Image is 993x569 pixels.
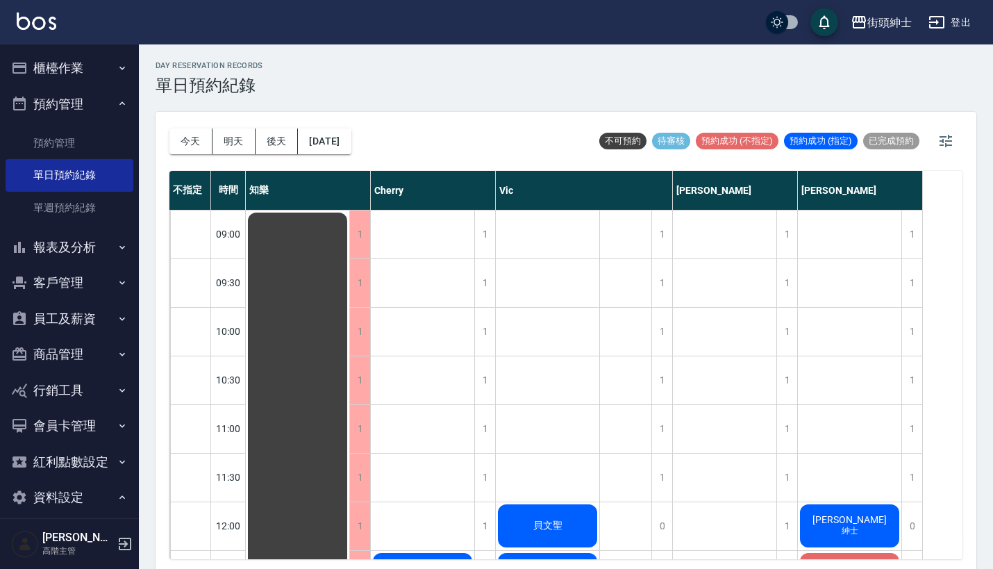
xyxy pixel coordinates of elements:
div: 09:00 [211,210,246,258]
div: 1 [349,259,370,307]
div: 1 [776,211,797,258]
div: 09:30 [211,258,246,307]
div: 1 [651,454,672,502]
h5: [PERSON_NAME] [42,531,113,545]
div: 1 [349,454,370,502]
button: 行銷工具 [6,372,133,409]
div: 1 [474,405,495,453]
div: 1 [651,405,672,453]
div: 1 [474,454,495,502]
button: 預約管理 [6,86,133,122]
div: 1 [349,211,370,258]
div: 1 [901,454,922,502]
button: 員工及薪資 [6,301,133,337]
div: 1 [901,356,922,404]
div: 不指定 [169,171,211,210]
img: Logo [17,13,56,30]
div: 1 [349,308,370,356]
a: 單日預約紀錄 [6,159,133,191]
h3: 單日預約紀錄 [156,76,263,95]
div: 1 [349,405,370,453]
div: 1 [776,502,797,550]
button: 紅利點數設定 [6,444,133,480]
div: 時間 [211,171,246,210]
button: [DATE] [298,129,351,154]
div: 11:00 [211,404,246,453]
div: 1 [474,211,495,258]
div: 1 [474,259,495,307]
div: 街頭紳士 [867,14,912,31]
div: 1 [474,502,495,550]
button: 商品管理 [6,336,133,372]
div: Vic [496,171,673,210]
div: 11:30 [211,453,246,502]
button: 今天 [169,129,212,154]
div: 1 [776,405,797,453]
div: 1 [651,211,672,258]
div: 1 [474,356,495,404]
div: 1 [651,356,672,404]
button: 街頭紳士 [845,8,917,37]
button: 資料設定 [6,479,133,516]
img: Person [11,530,39,558]
button: 會員卡管理 [6,408,133,444]
button: save [810,8,838,36]
p: 高階主管 [42,545,113,557]
div: 1 [349,502,370,550]
div: [PERSON_NAME] [798,171,923,210]
div: 1 [474,308,495,356]
h2: day Reservation records [156,61,263,70]
span: 預約成功 (指定) [784,135,858,147]
div: 1 [651,308,672,356]
a: 單週預約紀錄 [6,192,133,224]
div: 10:30 [211,356,246,404]
div: 1 [901,308,922,356]
div: 0 [651,502,672,550]
div: 知樂 [246,171,371,210]
div: [PERSON_NAME] [673,171,798,210]
span: 待審核 [652,135,690,147]
div: 1 [651,259,672,307]
div: 1 [776,259,797,307]
div: 1 [776,308,797,356]
div: 1 [901,211,922,258]
div: 1 [901,259,922,307]
button: 登出 [923,10,976,35]
div: 12:00 [211,502,246,550]
span: 貝文聖 [531,520,565,532]
span: 預約成功 (不指定) [696,135,778,147]
a: 預約管理 [6,127,133,159]
span: [PERSON_NAME] [810,514,890,525]
span: 不可預約 [599,135,646,147]
span: 已完成預約 [863,135,919,147]
button: 明天 [212,129,256,154]
div: 1 [349,356,370,404]
span: 紳士 [839,525,861,537]
div: 0 [901,502,922,550]
button: 客戶管理 [6,265,133,301]
button: 後天 [256,129,299,154]
div: 1 [776,356,797,404]
div: 1 [776,454,797,502]
button: 櫃檯作業 [6,50,133,86]
button: 報表及分析 [6,229,133,265]
div: 1 [901,405,922,453]
div: 10:00 [211,307,246,356]
div: Cherry [371,171,496,210]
